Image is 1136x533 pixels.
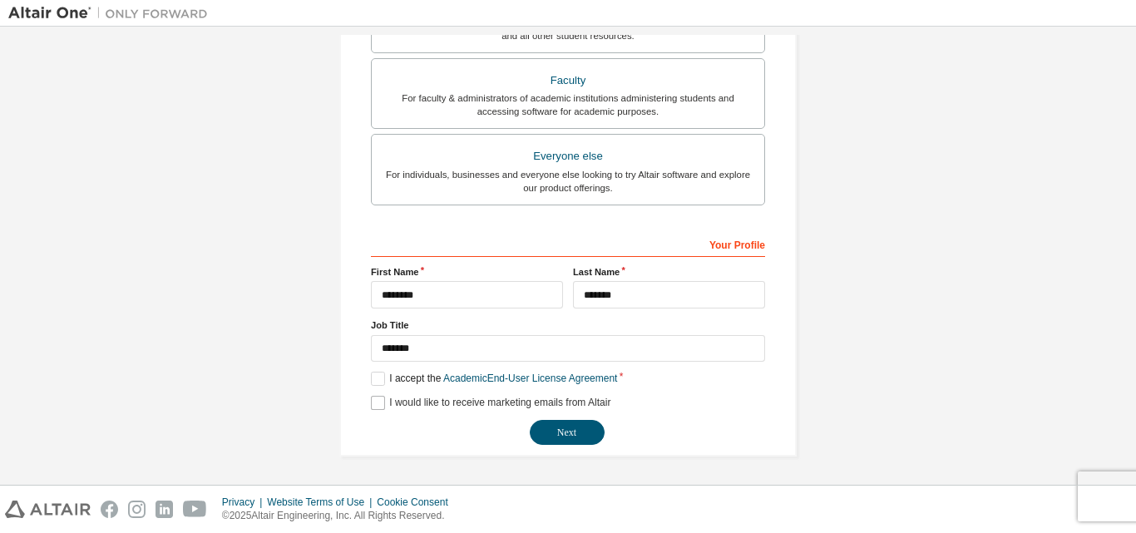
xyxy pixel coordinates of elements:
[5,501,91,518] img: altair_logo.svg
[183,501,207,518] img: youtube.svg
[377,496,457,509] div: Cookie Consent
[128,501,146,518] img: instagram.svg
[371,372,617,386] label: I accept the
[382,168,754,195] div: For individuals, businesses and everyone else looking to try Altair software and explore our prod...
[371,230,765,257] div: Your Profile
[222,496,267,509] div: Privacy
[382,69,754,92] div: Faculty
[371,265,563,279] label: First Name
[267,496,377,509] div: Website Terms of Use
[382,91,754,118] div: For faculty & administrators of academic institutions administering students and accessing softwa...
[371,318,765,332] label: Job Title
[573,265,765,279] label: Last Name
[8,5,216,22] img: Altair One
[443,373,617,384] a: Academic End-User License Agreement
[382,145,754,168] div: Everyone else
[530,420,605,445] button: Next
[222,509,458,523] p: © 2025 Altair Engineering, Inc. All Rights Reserved.
[156,501,173,518] img: linkedin.svg
[101,501,118,518] img: facebook.svg
[371,396,610,410] label: I would like to receive marketing emails from Altair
